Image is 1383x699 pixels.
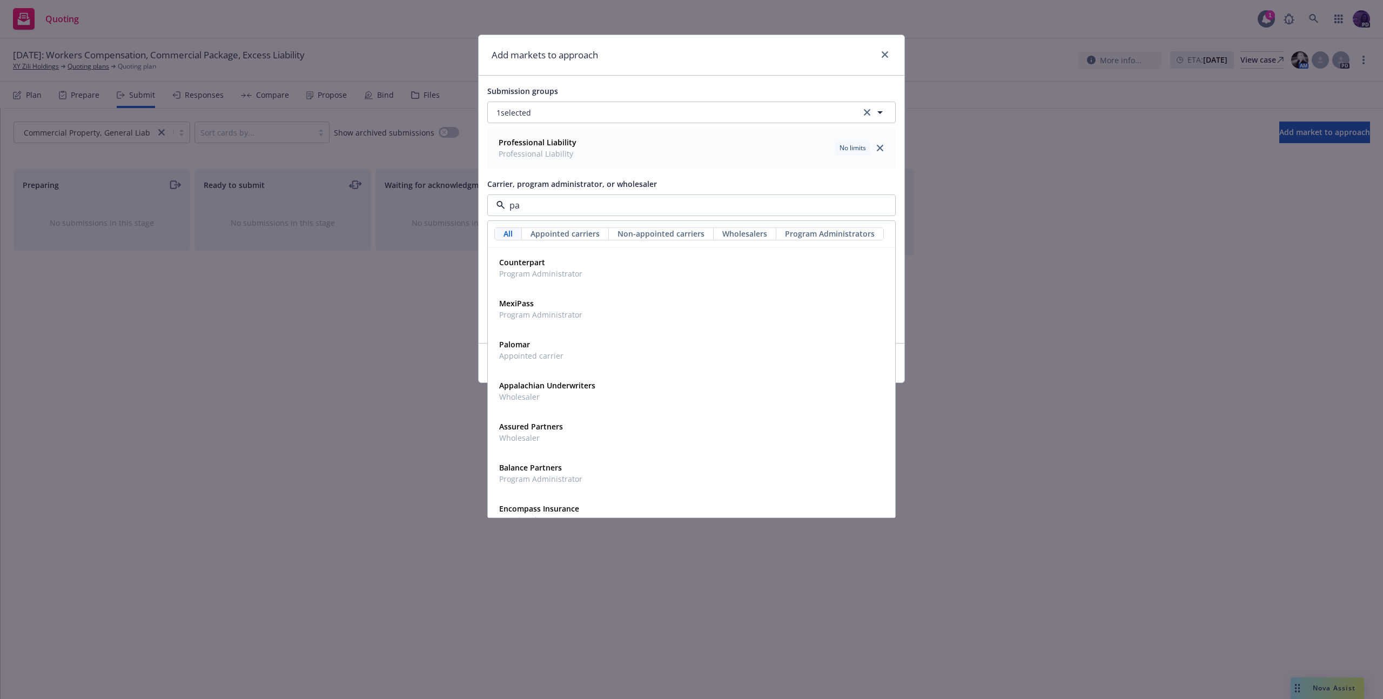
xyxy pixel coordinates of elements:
span: Wholesaler [499,432,563,443]
span: No limits [840,143,866,153]
span: Submission groups [487,86,558,96]
span: Non-appointed carriers [617,228,704,239]
span: Program Administrator [499,473,582,485]
strong: Assured Partners [499,421,563,432]
strong: Professional Liability [499,137,576,147]
strong: MexiPass [499,298,534,308]
strong: Encompass Insurance [499,503,579,514]
span: Wholesalers [722,228,767,239]
a: clear selection [861,106,874,119]
a: close [878,48,891,61]
strong: Counterpart [499,257,545,267]
span: Appointed carrier [499,514,579,526]
span: Program Administrator [499,309,582,320]
strong: Appalachian Underwriters [499,380,595,391]
h1: Add markets to approach [492,48,598,62]
a: View Top Trading Partners [791,218,896,230]
span: 1 selected [496,107,531,118]
span: All [503,228,513,239]
span: Carrier, program administrator, or wholesaler [487,179,657,189]
span: Appointed carrier [499,350,563,361]
span: Professional Liability [499,148,576,159]
strong: Palomar [499,339,530,349]
span: Wholesaler [499,391,595,402]
span: Appointed carriers [531,228,600,239]
strong: Balance Partners [499,462,562,473]
input: Select a carrier, program administrator, or wholesaler [505,199,874,212]
span: Program Administrator [499,268,582,279]
button: 1selectedclear selection [487,102,896,123]
a: close [874,142,887,154]
span: Program Administrators [785,228,875,239]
